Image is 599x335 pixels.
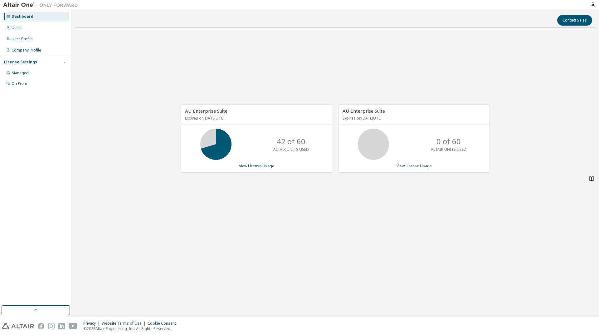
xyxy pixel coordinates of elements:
a: View License Usage [239,163,274,169]
span: AU Enterprise Suite [185,108,227,114]
div: License Settings [4,60,37,65]
img: altair_logo.svg [2,323,34,329]
p: 42 of 60 [277,136,305,147]
div: Company Profile [12,48,41,53]
div: Users [12,25,22,30]
span: AU Enterprise Suite [343,108,385,114]
a: View License Usage [397,163,432,169]
img: linkedin.svg [58,323,65,329]
div: Website Terms of Use [102,321,148,326]
p: Expires on [DATE] UTC [185,116,327,121]
img: instagram.svg [48,323,55,329]
div: Privacy [83,321,102,326]
div: Managed [12,71,29,76]
div: Dashboard [12,14,33,19]
button: Contact Sales [557,15,592,26]
img: facebook.svg [38,323,44,329]
img: Altair One [3,2,81,8]
div: User Profile [12,37,33,42]
p: ALTAIR UNITS USED [431,147,466,152]
p: 0 of 60 [436,136,461,147]
img: youtube.svg [69,323,78,329]
div: On Prem [12,81,27,86]
div: Cookie Consent [148,321,180,326]
p: ALTAIR UNITS USED [273,147,309,152]
p: © 2025 Altair Engineering, Inc. All Rights Reserved. [83,326,180,331]
p: Expires on [DATE] UTC [343,116,484,121]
